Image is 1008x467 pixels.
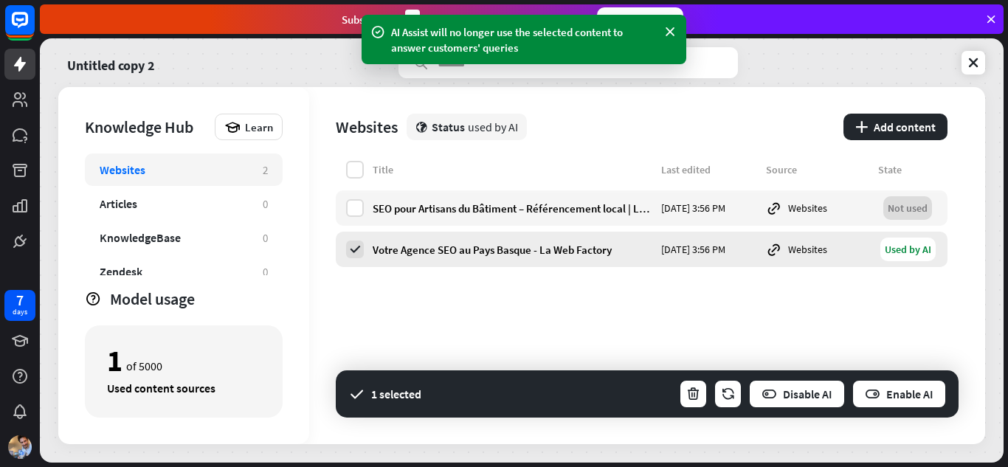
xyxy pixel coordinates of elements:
[432,120,465,134] span: Status
[766,200,869,216] div: Websites
[661,201,757,215] div: [DATE] 3:56 PM
[852,379,947,409] button: Enable AI
[100,230,181,245] div: KnowledgeBase
[880,238,936,261] div: Used by AI
[336,117,398,137] div: Websites
[263,197,268,211] div: 0
[415,122,427,133] i: globe
[855,121,868,133] i: plus
[12,6,56,50] button: Open LiveChat chat widget
[4,290,35,321] a: 7 days
[373,201,652,215] div: SEO pour Artisans du Bâtiment – Référencement local | La Web Factory
[13,307,27,317] div: days
[597,7,683,31] div: Subscribe now
[878,163,937,176] div: State
[16,294,24,307] div: 7
[107,348,260,373] div: of 5000
[110,288,283,309] div: Model usage
[100,162,145,177] div: Websites
[661,243,757,256] div: [DATE] 3:56 PM
[766,241,869,257] div: Websites
[263,163,268,177] div: 2
[371,387,421,401] div: 1 selected
[107,381,260,395] div: Used content sources
[100,196,137,211] div: Articles
[373,243,652,257] div: Votre Agence SEO au Pays Basque - La Web Factory
[883,196,932,220] div: Not used
[100,264,142,279] div: Zendesk
[391,24,657,55] div: AI Assist will no longer use the selected content to answer customers' queries
[263,231,268,245] div: 0
[843,114,947,140] button: plusAdd content
[342,10,585,30] div: Subscribe in days to get your first month for $1
[263,265,268,279] div: 0
[107,348,122,373] div: 1
[67,47,155,78] a: Untitled copy 2
[748,379,846,409] button: Disable AI
[766,163,869,176] div: Source
[468,120,518,134] span: used by AI
[661,163,757,176] div: Last edited
[245,120,273,134] span: Learn
[85,117,207,137] div: Knowledge Hub
[405,10,420,30] div: 3
[373,163,652,176] div: Title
